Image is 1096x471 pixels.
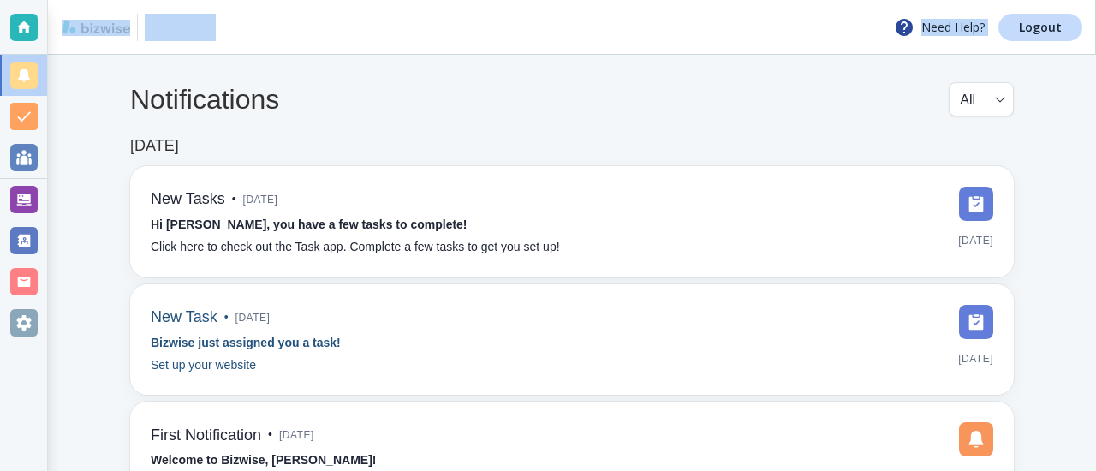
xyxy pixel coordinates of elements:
h6: [DATE] [130,137,179,156]
img: DashboardSidebarTasks.svg [959,305,993,339]
img: DashboardSidebarTasks.svg [959,187,993,221]
img: DashboardSidebarNotification.svg [959,422,993,456]
strong: Hi [PERSON_NAME], you have a few tasks to complete! [151,218,468,231]
span: [DATE] [235,305,271,331]
h6: New Tasks [151,190,225,209]
strong: Welcome to Bizwise, [PERSON_NAME]! [151,453,376,467]
p: Click here to check out the Task app. Complete a few tasks to get you set up! [151,238,560,257]
div: All [960,83,1003,116]
p: • [268,426,272,444]
p: • [224,308,229,327]
h6: New Task [151,308,217,327]
p: Set up your website [151,356,256,375]
h6: First Notification [151,426,261,445]
p: Need Help? [894,17,985,38]
span: [DATE] [958,346,993,372]
a: New Task•[DATE]Bizwise just assigned you a task!Set up your website[DATE] [130,284,1014,396]
img: bizwise [62,20,130,33]
a: Logout [998,14,1082,41]
p: • [232,190,236,209]
a: New Tasks•[DATE]Hi [PERSON_NAME], you have a few tasks to complete!Click here to check out the Ta... [130,166,1014,277]
span: [DATE] [243,187,278,212]
img: Dunnington Consulting [145,14,216,41]
p: Logout [1019,21,1062,33]
span: [DATE] [958,228,993,253]
span: [DATE] [279,422,314,448]
strong: Bizwise just assigned you a task! [151,336,341,349]
h4: Notifications [130,83,279,116]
